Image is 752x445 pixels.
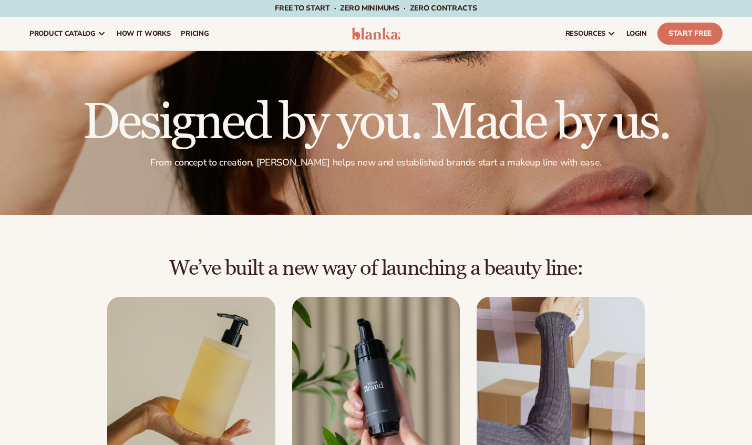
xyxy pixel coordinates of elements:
a: LOGIN [621,17,652,50]
p: From concept to creation, [PERSON_NAME] helps new and established brands start a makeup line with... [29,157,723,169]
a: How It Works [111,17,176,50]
span: Free to start · ZERO minimums · ZERO contracts [275,3,477,13]
span: product catalog [29,29,96,38]
img: logo [352,27,401,40]
a: resources [560,17,621,50]
a: product catalog [24,17,111,50]
span: resources [565,29,605,38]
span: pricing [181,29,209,38]
span: LOGIN [626,29,647,38]
span: How It Works [117,29,171,38]
a: Start Free [657,23,723,45]
h1: Designed by you. Made by us. [29,98,723,148]
a: pricing [176,17,214,50]
h2: We’ve built a new way of launching a beauty line: [29,257,723,280]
